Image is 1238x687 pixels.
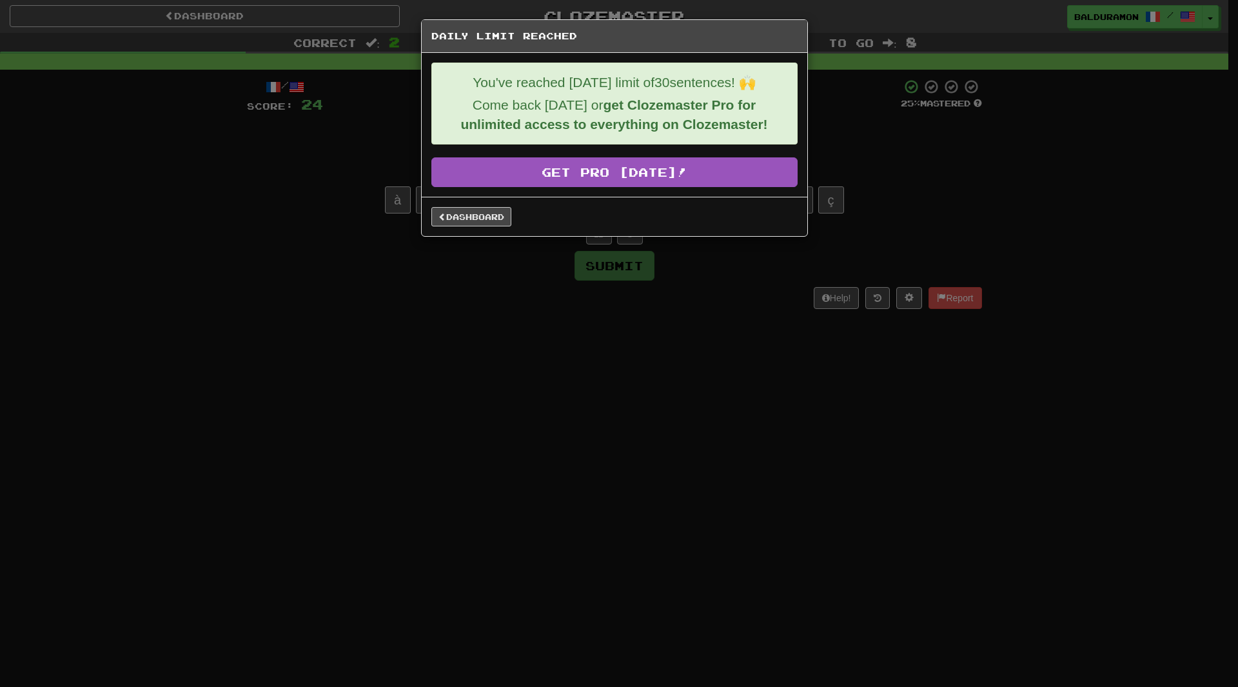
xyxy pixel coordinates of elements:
a: Dashboard [431,207,511,226]
h5: Daily Limit Reached [431,30,798,43]
p: Come back [DATE] or [442,95,787,134]
p: You've reached [DATE] limit of 30 sentences! 🙌 [442,73,787,92]
a: Get Pro [DATE]! [431,157,798,187]
strong: get Clozemaster Pro for unlimited access to everything on Clozemaster! [460,97,767,132]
